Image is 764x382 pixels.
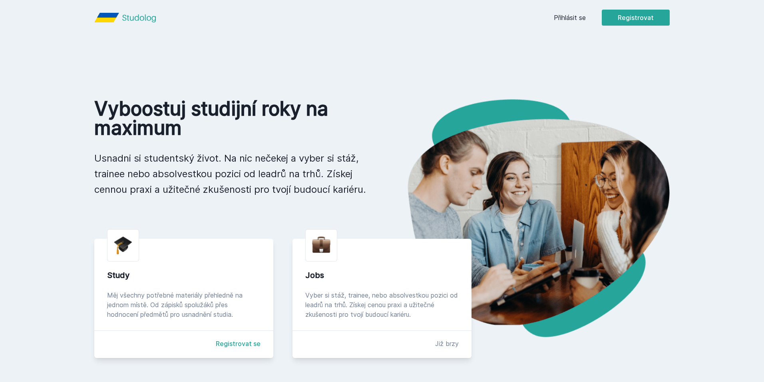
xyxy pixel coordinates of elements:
[435,339,459,348] div: Již brzy
[602,10,670,26] button: Registrovat
[94,150,369,197] p: Usnadni si studentský život. Na nic nečekej a vyber si stáž, trainee nebo absolvestkou pozici od ...
[312,234,330,255] img: briefcase.png
[382,99,670,337] img: hero.png
[216,339,261,348] a: Registrovat se
[107,290,261,319] div: Měj všechny potřebné materiály přehledně na jednom místě. Od zápisků spolužáků přes hodnocení pře...
[94,99,369,138] h1: Vyboostuj studijní roky na maximum
[114,236,132,255] img: graduation-cap.png
[305,270,459,281] div: Jobs
[107,270,261,281] div: Study
[305,290,459,319] div: Vyber si stáž, trainee, nebo absolvestkou pozici od leadrů na trhů. Získej cenou praxi a užitečné...
[554,13,586,22] a: Přihlásit se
